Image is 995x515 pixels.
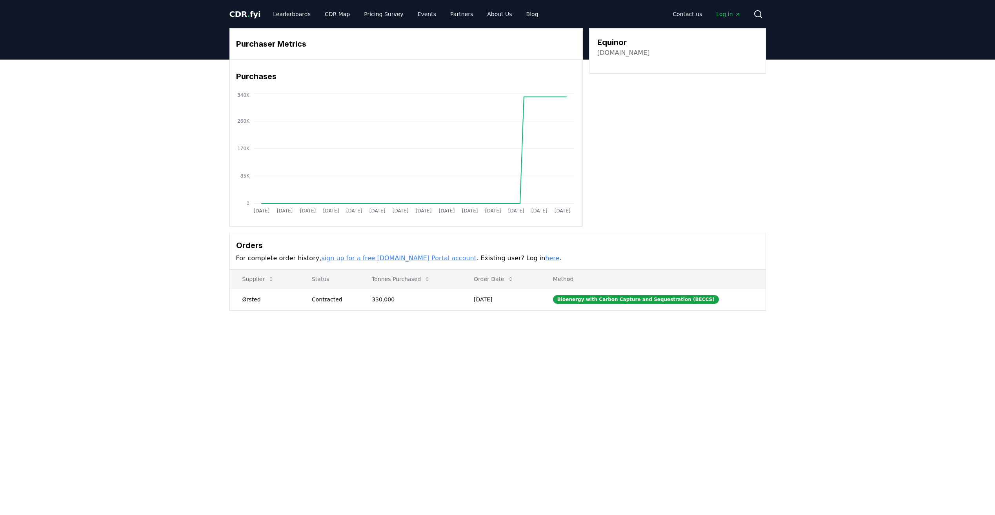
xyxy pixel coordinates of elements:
[276,208,293,214] tspan: [DATE]
[312,296,353,303] div: Contracted
[236,71,576,82] h3: Purchases
[444,7,479,21] a: Partners
[236,38,576,50] h3: Purchaser Metrics
[467,271,520,287] button: Order Date
[358,7,409,21] a: Pricing Survey
[520,7,545,21] a: Blog
[230,288,299,310] td: Ørsted
[553,295,719,304] div: Bioenergy with Carbon Capture and Sequestration (BECCS)
[481,7,518,21] a: About Us
[597,36,650,48] h3: Equinor
[461,288,540,310] td: [DATE]
[247,9,250,19] span: .
[237,146,250,151] tspan: 170K
[666,7,747,21] nav: Main
[545,254,559,262] a: here
[229,9,261,19] span: CDR fyi
[236,239,759,251] h3: Orders
[547,275,759,283] p: Method
[438,208,455,214] tspan: [DATE]
[300,208,316,214] tspan: [DATE]
[236,271,281,287] button: Supplier
[246,201,249,206] tspan: 0
[237,92,250,98] tspan: 340K
[666,7,708,21] a: Contact us
[359,288,461,310] td: 330,000
[597,48,650,58] a: [DOMAIN_NAME]
[710,7,747,21] a: Log in
[531,208,547,214] tspan: [DATE]
[237,118,250,124] tspan: 260K
[415,208,431,214] tspan: [DATE]
[267,7,544,21] nav: Main
[240,173,249,179] tspan: 85K
[346,208,362,214] tspan: [DATE]
[485,208,501,214] tspan: [DATE]
[236,254,759,263] p: For complete order history, . Existing user? Log in .
[411,7,442,21] a: Events
[253,208,269,214] tspan: [DATE]
[306,275,353,283] p: Status
[366,271,437,287] button: Tonnes Purchased
[392,208,408,214] tspan: [DATE]
[229,9,261,20] a: CDR.fyi
[369,208,385,214] tspan: [DATE]
[716,10,740,18] span: Log in
[323,208,339,214] tspan: [DATE]
[462,208,478,214] tspan: [DATE]
[318,7,356,21] a: CDR Map
[554,208,570,214] tspan: [DATE]
[267,7,317,21] a: Leaderboards
[508,208,524,214] tspan: [DATE]
[321,254,477,262] a: sign up for a free [DOMAIN_NAME] Portal account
